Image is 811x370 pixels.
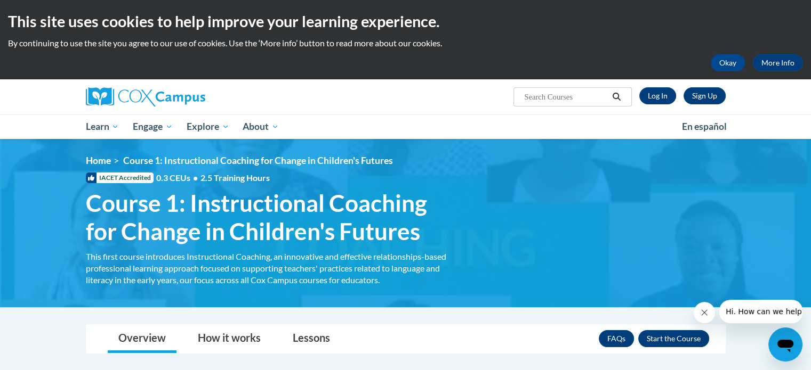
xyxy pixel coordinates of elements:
span: About [243,120,279,133]
iframe: Close message [694,302,715,323]
span: Explore [187,120,229,133]
div: Main menu [70,114,742,139]
a: About [236,114,286,139]
iframe: Message from company [719,300,802,323]
a: Learn [79,114,126,139]
span: 0.3 CEUs [156,172,270,184]
span: Learn [85,120,119,133]
iframe: Button to launch messaging window [768,327,802,361]
span: IACET Accredited [86,172,154,183]
span: Course 1: Instructional Coaching for Change in Children's Futures [123,155,393,166]
span: Engage [133,120,173,133]
span: En español [682,121,727,132]
div: This first course introduces Instructional Coaching, an innovative and effective relationships-ba... [86,251,454,286]
a: How it works [187,325,271,353]
button: Enroll [638,330,709,347]
img: Cox Campus [86,87,205,106]
a: Overview [108,325,176,353]
h2: This site uses cookies to help improve your learning experience. [8,11,803,32]
a: Cox Campus [86,87,288,106]
span: Course 1: Instructional Coaching for Change in Children's Futures [86,189,454,245]
a: Home [86,155,111,166]
button: Search [608,91,624,103]
button: Okay [711,54,745,71]
a: En español [675,116,734,138]
a: Lessons [282,325,341,353]
span: 2.5 Training Hours [200,172,270,183]
p: By continuing to use the site you agree to our use of cookies. Use the ‘More info’ button to read... [8,37,803,49]
a: More Info [753,54,803,71]
span: • [193,172,198,183]
a: FAQs [599,330,634,347]
a: Explore [180,114,236,139]
input: Search Courses [523,91,608,103]
span: Hi. How can we help? [6,7,86,16]
a: Engage [126,114,180,139]
a: Register [684,87,726,104]
a: Log In [639,87,676,104]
